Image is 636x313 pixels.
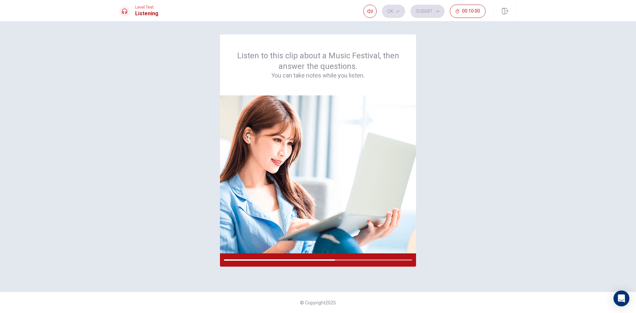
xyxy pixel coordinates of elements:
h1: Listening [135,10,158,18]
img: passage image [220,95,416,253]
button: 00:10:00 [450,5,486,18]
span: 00:10:00 [462,9,480,14]
div: Open Intercom Messenger [613,290,629,306]
span: Level Test [135,5,158,10]
h4: You can take notes while you listen. [236,72,400,79]
span: © Copyright 2025 [300,300,336,305]
div: Listen to this clip about a Music Festival, then answer the questions. [236,50,400,79]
